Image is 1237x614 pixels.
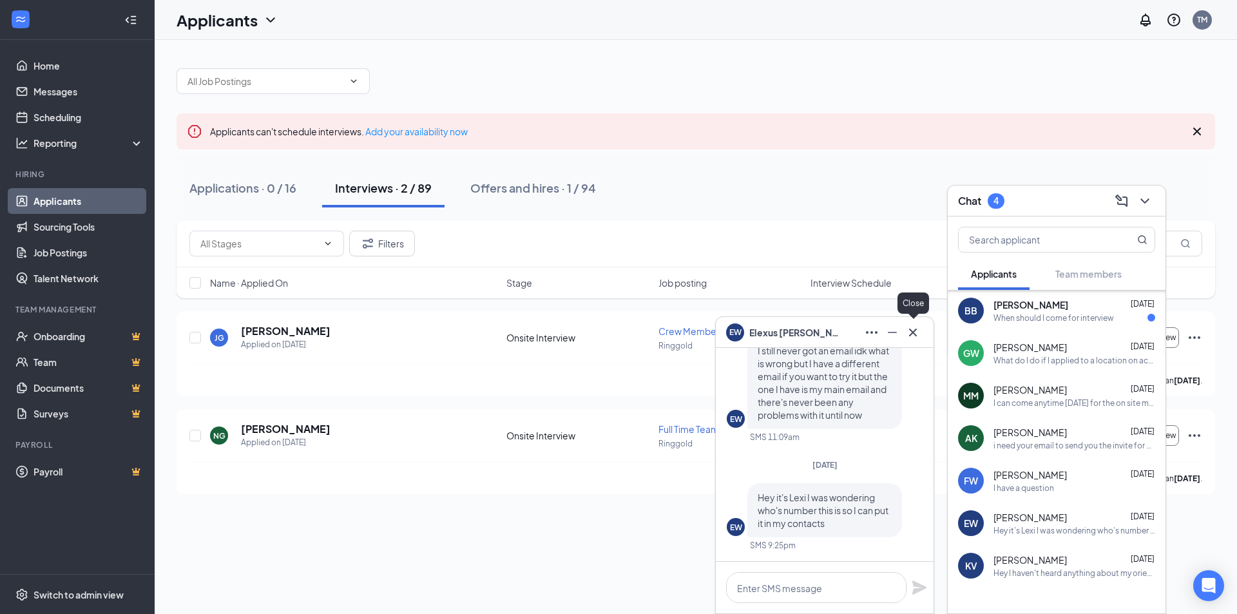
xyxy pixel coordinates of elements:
[1138,12,1153,28] svg: Notifications
[34,79,144,104] a: Messages
[210,276,288,289] span: Name · Applied On
[750,432,800,443] div: SMS 11:09am
[1187,428,1202,443] svg: Ellipses
[658,423,757,435] span: Full Time Team Member
[993,312,1114,323] div: When should I come for interview
[1131,384,1155,394] span: [DATE]
[658,340,803,351] p: Ringgold
[993,341,1067,354] span: [PERSON_NAME]
[905,325,921,340] svg: Cross
[658,276,707,289] span: Job posting
[470,180,596,196] div: Offers and hires · 1 / 94
[958,194,981,208] h3: Chat
[34,53,144,79] a: Home
[1055,268,1122,280] span: Team members
[34,137,144,149] div: Reporting
[964,517,978,530] div: EW
[34,240,144,265] a: Job Postings
[1131,341,1155,351] span: [DATE]
[34,188,144,214] a: Applicants
[897,293,929,314] div: Close
[241,422,331,436] h5: [PERSON_NAME]
[1135,191,1155,211] button: ChevronDown
[993,525,1155,536] div: Hey it's Lexi I was wondering who's number this is so I can put it in my contacts
[1187,330,1202,345] svg: Ellipses
[34,265,144,291] a: Talent Network
[885,325,900,340] svg: Minimize
[200,236,318,251] input: All Stages
[965,432,977,445] div: AK
[993,511,1067,524] span: [PERSON_NAME]
[1197,14,1207,25] div: TM
[34,323,144,349] a: OnboardingCrown
[1137,193,1153,209] svg: ChevronDown
[215,332,224,343] div: JG
[15,439,141,450] div: Payroll
[658,325,720,337] span: Crew Member
[15,137,28,149] svg: Analysis
[963,389,979,402] div: MM
[758,492,888,529] span: Hey it's Lexi I was wondering who's number this is so I can put it in my contacts
[263,12,278,28] svg: ChevronDown
[506,276,532,289] span: Stage
[34,214,144,240] a: Sourcing Tools
[1131,554,1155,564] span: [DATE]
[241,338,331,351] div: Applied on [DATE]
[189,180,296,196] div: Applications · 0 / 16
[993,426,1067,439] span: [PERSON_NAME]
[1131,469,1155,479] span: [DATE]
[1174,474,1200,483] b: [DATE]
[15,304,141,315] div: Team Management
[993,483,1054,494] div: I have a question
[912,580,927,595] svg: Plane
[993,298,1068,311] span: [PERSON_NAME]
[812,460,838,470] span: [DATE]
[34,104,144,130] a: Scheduling
[993,195,999,206] div: 4
[1111,191,1132,211] button: ComposeMessage
[963,347,979,360] div: GW
[959,227,1111,252] input: Search applicant
[506,331,651,344] div: Onsite Interview
[187,124,202,139] svg: Error
[34,588,124,601] div: Switch to admin view
[882,322,903,343] button: Minimize
[864,325,879,340] svg: Ellipses
[349,76,359,86] svg: ChevronDown
[14,13,27,26] svg: WorkstreamLogo
[323,238,333,249] svg: ChevronDown
[241,324,331,338] h5: [PERSON_NAME]
[1137,235,1147,245] svg: MagnifyingGlass
[1189,124,1205,139] svg: Cross
[750,540,796,551] div: SMS 9:25pm
[360,236,376,251] svg: Filter
[993,553,1067,566] span: [PERSON_NAME]
[1193,570,1224,601] div: Open Intercom Messenger
[1131,299,1155,309] span: [DATE]
[993,398,1155,408] div: I can come anytime [DATE] for the on site meeting
[15,169,141,180] div: Hiring
[964,474,978,487] div: FW
[365,126,468,137] a: Add your availability now
[187,74,343,88] input: All Job Postings
[213,430,225,441] div: NG
[749,325,839,340] span: Elexus [PERSON_NAME]
[34,375,144,401] a: DocumentsCrown
[993,355,1155,366] div: What do I do if I applied to a location on accident
[124,14,137,26] svg: Collapse
[993,440,1155,451] div: i need your email to send you the invite for paycor
[993,468,1067,481] span: [PERSON_NAME]
[1131,427,1155,436] span: [DATE]
[730,522,742,533] div: EW
[1114,193,1129,209] svg: ComposeMessage
[964,304,977,317] div: BB
[965,559,977,572] div: KV
[34,459,144,484] a: PayrollCrown
[1166,12,1182,28] svg: QuestionInfo
[971,268,1017,280] span: Applicants
[903,322,923,343] button: Cross
[177,9,258,31] h1: Applicants
[993,383,1067,396] span: [PERSON_NAME]
[730,414,742,425] div: EW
